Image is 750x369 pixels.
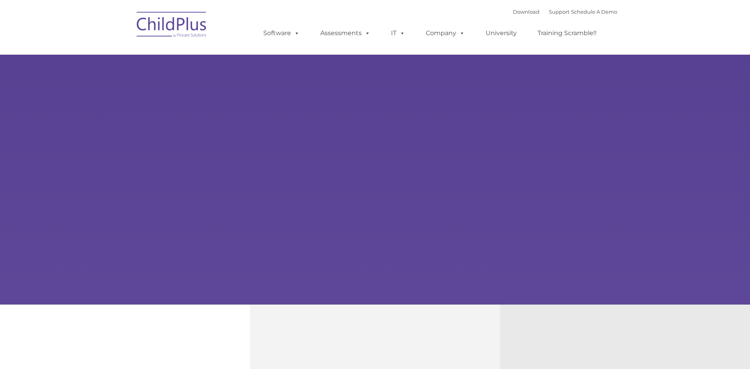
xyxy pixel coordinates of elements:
a: University [478,25,525,41]
a: Training Scramble!! [530,25,604,41]
a: Support [549,9,570,15]
a: Schedule A Demo [571,9,617,15]
a: Software [255,25,307,41]
a: IT [383,25,413,41]
font: | [513,9,617,15]
a: Download [513,9,539,15]
img: ChildPlus by Procare Solutions [133,6,211,45]
a: Company [418,25,473,41]
a: Assessments [312,25,378,41]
